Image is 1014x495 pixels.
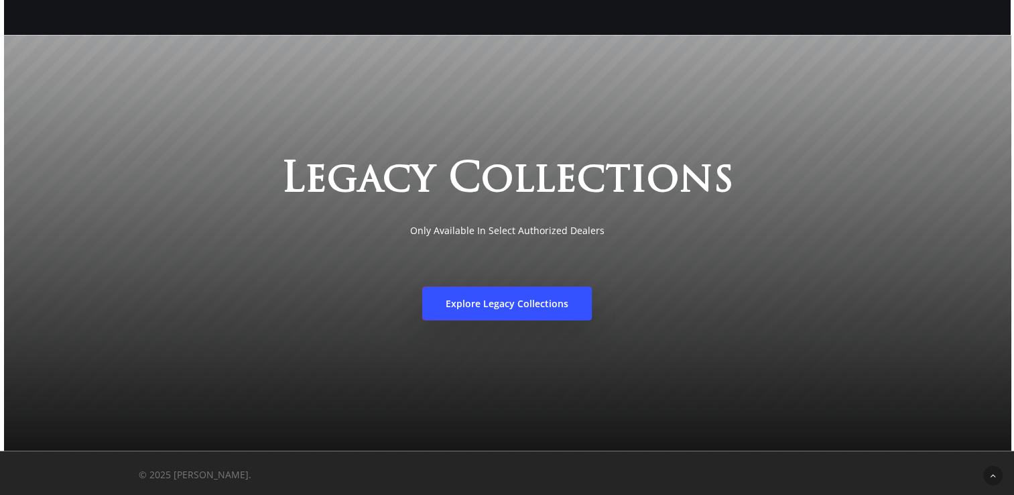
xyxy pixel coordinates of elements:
[105,221,910,239] p: Only Available In Select Authorized Dealers
[411,157,435,206] span: y
[383,157,411,206] span: c
[358,157,383,206] span: a
[481,157,513,206] span: o
[577,157,606,206] span: c
[713,157,734,206] span: s
[555,157,577,206] span: e
[606,157,631,206] span: t
[448,157,481,206] span: C
[513,157,534,206] span: l
[281,157,305,206] span: L
[983,466,1003,486] a: Back to top
[647,157,679,206] span: o
[105,157,910,206] h3: Legacy Collections
[631,157,647,206] span: i
[305,157,327,206] span: e
[139,467,438,482] p: © 2025 [PERSON_NAME].
[327,157,358,206] span: g
[679,157,713,206] span: n
[446,296,568,310] span: Explore Legacy Collections
[422,286,592,320] a: Explore Legacy Collections
[534,157,555,206] span: l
